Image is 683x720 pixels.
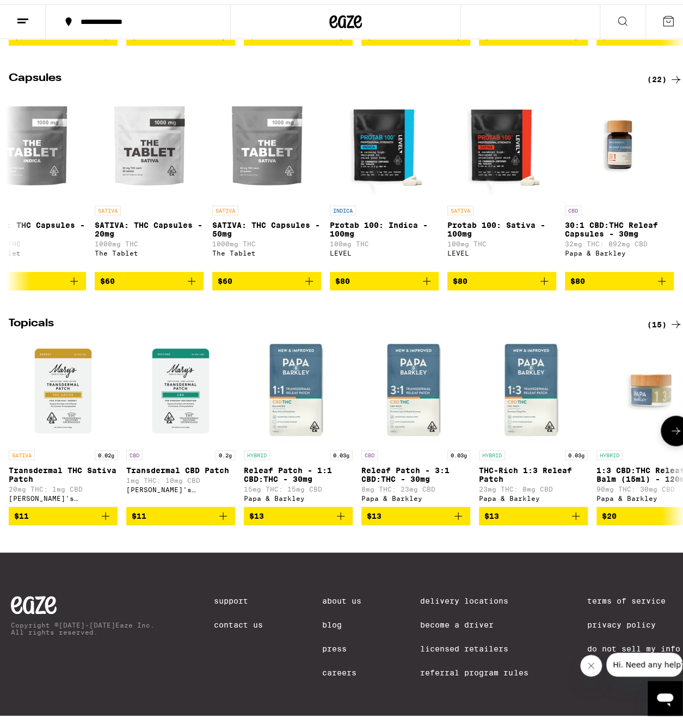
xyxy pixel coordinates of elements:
[244,502,353,521] button: Add to bag
[647,69,682,82] a: (22)
[216,446,235,456] p: 0.2g
[420,616,528,624] a: Become a Driver
[479,332,588,502] a: Open page for THC-Rich 1:3 Releaf Patch from Papa & Barkley
[212,87,321,196] img: The Tablet - SATIVA: THC Capsules - 50mg
[126,481,235,488] div: [PERSON_NAME]'s Medicinals
[126,332,235,502] a: Open page for Transdermal CBD Patch from Mary's Medicinals
[420,640,528,648] a: Licensed Retailers
[479,490,588,497] div: Papa & Barkley
[330,216,439,234] p: Protab 100: Indica - 100mg
[249,507,264,516] span: $13
[479,502,588,521] button: Add to bag
[95,201,121,211] p: SATIVA
[479,481,588,488] p: 23mg THC: 8mg CBD
[565,87,674,196] img: Papa & Barkley - 30:1 CBD:THC Releaf Capsules - 30mg
[244,481,353,488] p: 15mg THC: 15mg CBD
[322,663,361,672] a: Careers
[95,216,204,234] p: SATIVA: THC Capsules - 20mg
[7,8,78,16] span: Hi. Need any help?
[361,502,470,521] button: Add to bag
[14,507,29,516] span: $11
[565,216,674,234] p: 30:1 CBD:THC Releaf Capsules - 30mg
[587,640,680,648] a: Do Not Sell My Info
[565,268,674,286] button: Add to bag
[479,461,588,479] p: THC-Rich 1:3 Releaf Patch
[132,507,146,516] span: $11
[580,650,602,672] iframe: Close message
[244,332,353,440] img: Papa & Barkley - Releaf Patch - 1:1 CBD:THC - 30mg
[447,236,556,243] p: 100mg THC
[648,676,682,711] iframe: Button to launch messaging window
[126,446,143,456] p: CBD
[420,663,528,672] a: Referral Program Rules
[367,507,382,516] span: $13
[479,446,505,456] p: HYBRID
[212,268,321,286] button: Add to bag
[361,481,470,488] p: 8mg THC: 23mg CBD
[95,446,118,456] p: 0.02g
[453,272,467,281] span: $80
[447,446,470,456] p: 0.03g
[330,268,439,286] button: Add to bag
[447,87,556,196] img: LEVEL - Protab 100: Sativa - 100mg
[322,592,361,600] a: About Us
[647,313,682,326] a: (15)
[361,490,470,497] div: Papa & Barkley
[95,236,204,243] p: 1000mg THC
[330,201,356,211] p: INDICA
[330,87,439,196] img: LEVEL - Protab 100: Indica - 100mg
[565,236,674,243] p: 32mg THC: 892mg CBD
[447,201,473,211] p: SATIVA
[9,313,629,326] h2: Topicals
[95,87,204,196] img: The Tablet - SATIVA: THC Capsules - 20mg
[602,507,617,516] span: $20
[214,592,263,600] a: Support
[565,245,674,252] div: Papa & Barkley
[361,332,470,502] a: Open page for Releaf Patch - 3:1 CBD:THC - 30mg from Papa & Barkley
[606,648,682,672] iframe: Message from company
[330,245,439,252] div: LEVEL
[565,446,588,456] p: 0.03g
[100,272,115,281] span: $60
[95,268,204,286] button: Add to bag
[126,461,235,470] p: Transdermal CBD Patch
[212,245,321,252] div: The Tablet
[126,472,235,479] p: 1mg THC: 10mg CBD
[361,446,378,456] p: CBD
[420,592,528,600] a: Delivery Locations
[9,502,118,521] button: Add to bag
[565,201,581,211] p: CBD
[11,617,155,631] p: Copyright © [DATE]-[DATE] Eaze Inc. All rights reserved.
[565,87,674,268] a: Open page for 30:1 CBD:THC Releaf Capsules - 30mg from Papa & Barkley
[212,87,321,268] a: Open page for SATIVA: THC Capsules - 50mg from The Tablet
[212,201,238,211] p: SATIVA
[126,332,235,440] img: Mary's Medicinals - Transdermal CBD Patch
[9,332,118,502] a: Open page for Transdermal THC Sativa Patch from Mary's Medicinals
[322,640,361,648] a: Press
[361,461,470,479] p: Releaf Patch - 3:1 CBD:THC - 30mg
[212,236,321,243] p: 1000mg THC
[212,216,321,234] p: SATIVA: THC Capsules - 50mg
[335,272,350,281] span: $80
[9,446,35,456] p: SATIVA
[95,87,204,268] a: Open page for SATIVA: THC Capsules - 20mg from The Tablet
[479,332,588,440] img: Papa & Barkley - THC-Rich 1:3 Releaf Patch
[447,87,556,268] a: Open page for Protab 100: Sativa - 100mg from LEVEL
[361,332,470,440] img: Papa & Barkley - Releaf Patch - 3:1 CBD:THC - 30mg
[95,245,204,252] div: The Tablet
[126,502,235,521] button: Add to bag
[9,69,629,82] h2: Capsules
[447,216,556,234] p: Protab 100: Sativa - 100mg
[484,507,499,516] span: $13
[244,461,353,479] p: Releaf Patch - 1:1 CBD:THC - 30mg
[447,245,556,252] div: LEVEL
[570,272,585,281] span: $80
[9,490,118,497] div: [PERSON_NAME]'s Medicinals
[330,87,439,268] a: Open page for Protab 100: Indica - 100mg from LEVEL
[244,332,353,502] a: Open page for Releaf Patch - 1:1 CBD:THC - 30mg from Papa & Barkley
[596,446,623,456] p: HYBRID
[214,616,263,624] a: Contact Us
[322,616,361,624] a: Blog
[244,490,353,497] div: Papa & Barkley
